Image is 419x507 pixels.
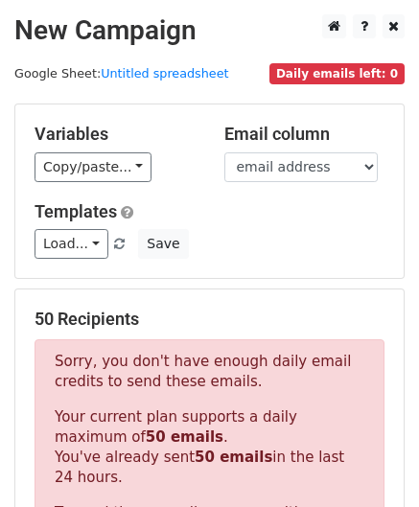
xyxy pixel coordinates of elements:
h2: New Campaign [14,14,405,47]
p: Sorry, you don't have enough daily email credits to send these emails. [55,352,364,392]
h5: 50 Recipients [35,309,384,330]
h5: Variables [35,124,196,145]
strong: 50 emails [195,449,272,466]
strong: 50 emails [146,428,223,446]
span: Daily emails left: 0 [269,63,405,84]
a: Untitled spreadsheet [101,66,228,81]
h5: Email column [224,124,385,145]
small: Google Sheet: [14,66,229,81]
a: Templates [35,201,117,221]
p: Your current plan supports a daily maximum of . You've already sent in the last 24 hours. [55,407,364,488]
button: Save [138,229,188,259]
a: Daily emails left: 0 [269,66,405,81]
a: Load... [35,229,108,259]
a: Copy/paste... [35,152,151,182]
